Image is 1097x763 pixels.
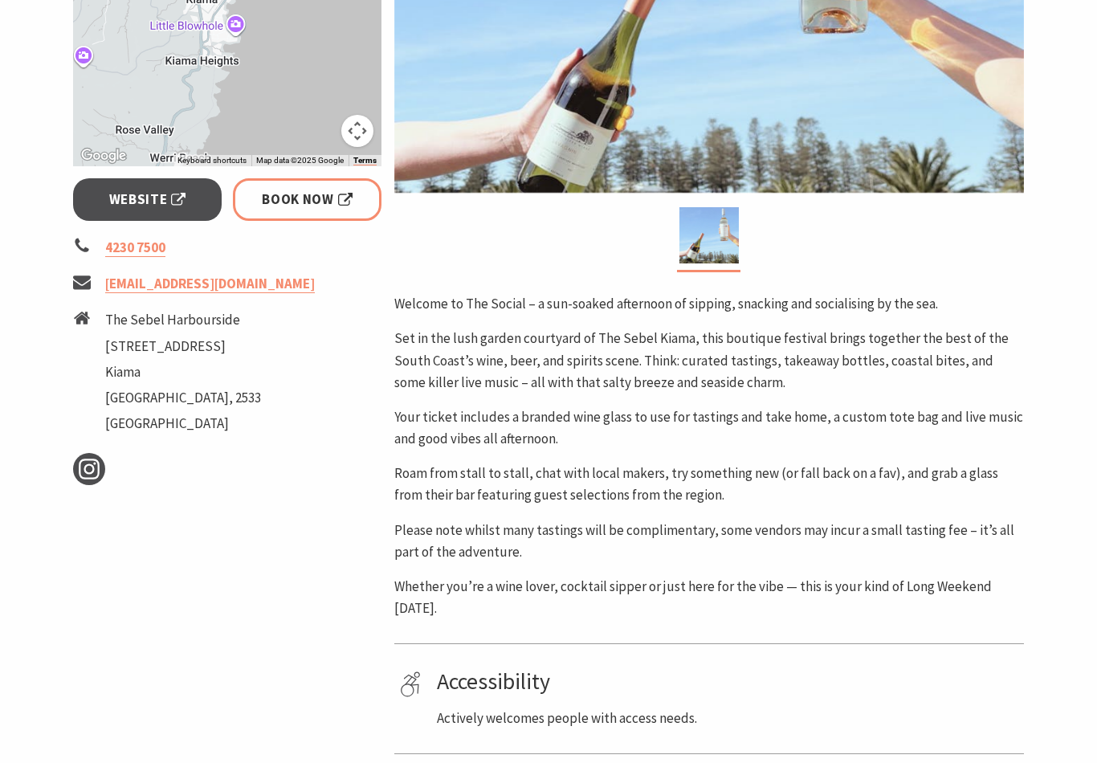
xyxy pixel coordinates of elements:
p: Your ticket includes a branded wine glass to use for tastings and take home, a custom tote bag an... [394,406,1024,450]
p: Welcome to The Social – a sun-soaked afternoon of sipping, snacking and socialising by the sea. [394,293,1024,315]
p: Actively welcomes people with access needs. [437,708,1018,729]
span: Map data ©2025 Google [256,156,344,165]
li: [GEOGRAPHIC_DATA] [105,413,261,435]
li: [GEOGRAPHIC_DATA], 2533 [105,387,261,409]
p: Whether you’re a wine lover, cocktail sipper or just here for the vibe — this is your kind of Lon... [394,576,1024,619]
li: [STREET_ADDRESS] [105,336,261,357]
a: Click to see this area on Google Maps [77,145,130,166]
a: [EMAIL_ADDRESS][DOMAIN_NAME] [105,275,315,293]
p: Set in the lush garden courtyard of The Sebel Kiama, this boutique festival brings together the b... [394,328,1024,394]
span: Book Now [262,189,353,210]
a: Website [73,178,222,221]
p: Roam from stall to stall, chat with local makers, try something new (or fall back on a fav), and ... [394,463,1024,506]
img: Google [77,145,130,166]
button: Map camera controls [341,115,373,147]
a: Terms (opens in new tab) [353,156,377,165]
h4: Accessibility [437,668,1018,696]
p: Please note whilst many tastings will be complimentary, some vendors may incur a small tasting fe... [394,520,1024,563]
img: The Social [679,207,739,263]
a: 4230 7500 [105,239,165,257]
span: Website [109,189,186,210]
li: Kiama [105,361,261,383]
button: Keyboard shortcuts [177,155,247,166]
a: Book Now [233,178,381,221]
li: The Sebel Harbourside [105,309,261,331]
